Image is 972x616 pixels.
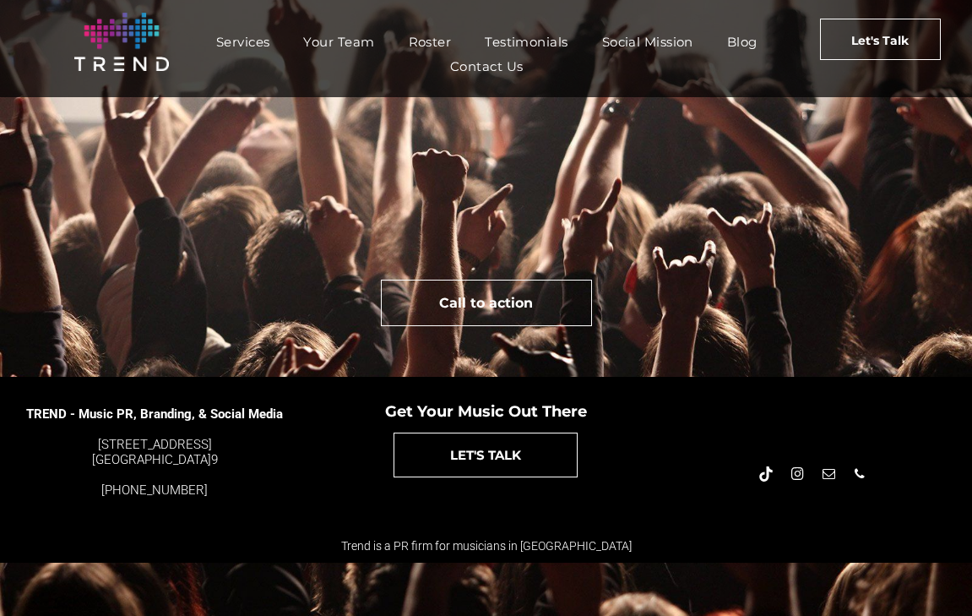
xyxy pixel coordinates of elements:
[819,465,838,488] a: email
[92,437,212,467] font: [STREET_ADDRESS] [GEOGRAPHIC_DATA]
[468,30,584,54] a: Testimonials
[25,437,284,467] div: 9
[888,535,972,616] iframe: Chat Widget
[286,30,391,54] a: Your Team
[101,482,208,498] a: [PHONE_NUMBER]
[26,406,283,422] span: TREND - Music PR, Branding, & Social Media
[199,30,287,54] a: Services
[439,281,533,324] span: Call to action
[92,437,212,467] a: [STREET_ADDRESS][GEOGRAPHIC_DATA]
[710,30,774,54] a: Blog
[385,402,587,421] span: Get Your Music Out There
[74,13,169,71] img: logo
[820,19,941,60] a: Let's Talk
[757,465,775,488] a: Tiktok
[81,134,892,261] iframe: Form 0
[851,19,909,62] span: Let's Talk
[394,433,578,477] a: LET'S TALK
[392,30,469,54] a: Roster
[450,433,521,477] span: LET'S TALK
[788,465,806,488] a: instagram
[585,30,710,54] a: Social Mission
[433,54,540,79] a: Contact Us
[381,280,592,326] a: Call to action
[850,465,869,488] a: phone
[341,539,632,553] span: Trend is a PR firm for musicians in [GEOGRAPHIC_DATA]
